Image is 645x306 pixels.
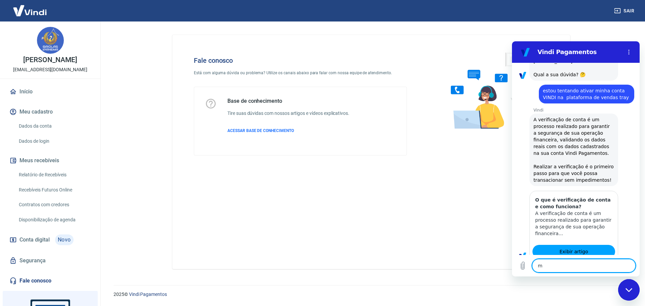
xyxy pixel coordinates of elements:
[55,234,74,245] span: Novo
[194,70,407,76] p: Está com alguma dúvida ou problema? Utilize os canais abaixo para falar com nossa equipe de atend...
[227,128,294,133] span: ACESSAR BASE DE CONHECIMENTO
[16,183,92,197] a: Recebíveis Futuros Online
[114,291,629,298] p: 2025 ©
[19,235,50,245] span: Conta digital
[227,128,349,134] a: ACESSAR BASE DE CONHECIMENTO
[8,232,92,248] a: Conta digitalNovo
[16,213,92,227] a: Disponibilização de agenda
[227,98,349,104] h5: Base de conhecimento
[618,279,640,301] iframe: Botão para abrir a janela de mensagens, conversa em andamento
[16,134,92,148] a: Dados de login
[227,110,349,117] h6: Tire suas dúvidas com nossos artigos e vídeos explicativos.
[16,168,92,182] a: Relatório de Recebíveis
[512,41,640,276] iframe: Janela de mensagens
[8,104,92,119] button: Meu cadastro
[23,56,77,63] p: [PERSON_NAME]
[13,66,87,73] p: [EMAIL_ADDRESS][DOMAIN_NAME]
[16,198,92,212] a: Contratos com credores
[8,153,92,168] button: Meus recebíveis
[129,292,167,297] a: Vindi Pagamentos
[194,56,407,64] h4: Fale conosco
[8,84,92,99] a: Início
[613,5,637,17] button: Sair
[8,253,92,268] a: Segurança
[437,46,540,135] img: Fale conosco
[16,119,92,133] a: Dados da conta
[37,27,64,54] img: a9f5286b-0cbd-413c-8960-b053e991cb30.jpeg
[8,0,52,21] img: Vindi
[8,273,92,288] a: Fale conosco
